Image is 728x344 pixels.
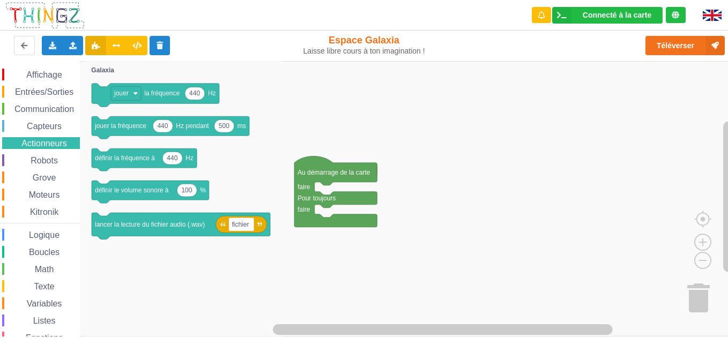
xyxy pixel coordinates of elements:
[95,186,169,194] text: définir le volume sonore à
[298,183,310,191] text: faire
[91,66,114,74] text: Galaxia
[302,47,426,56] div: Laisse libre cours à ton imagination !
[32,282,56,291] span: Texte
[29,156,60,165] span: Robots
[5,1,85,29] img: thingz_logo.png
[176,122,209,130] text: Hz pendant
[28,207,60,216] span: Kitronik
[13,104,76,114] span: Communication
[33,265,56,274] span: Math
[25,299,64,308] span: Variables
[185,154,194,162] text: Hz
[25,122,63,131] span: Capteurs
[25,70,63,79] span: Affichage
[27,230,61,240] span: Logique
[94,122,146,130] text: jouer la fréquence
[583,11,651,19] div: Connecté à la carte
[158,122,168,130] text: 440
[31,173,58,182] span: Grove
[95,221,205,228] text: lancer la lecture du fichier audio (.wav)
[182,186,192,194] text: 100
[144,89,180,97] text: la fréquence
[703,10,722,21] img: gb.png
[24,333,64,342] span: Fonctions
[167,154,177,162] text: 440
[27,190,62,199] span: Moteurs
[552,7,663,24] div: Ta base fonctionne bien !
[114,89,129,97] text: jouer
[666,7,686,23] div: Tu es connecté au serveur de création de Thingz
[95,154,155,162] text: définir la fréquence à
[27,248,61,257] span: Boucles
[302,34,426,56] div: Espace Galaxia
[237,122,246,130] text: ms
[232,221,249,228] text: fichier
[189,89,200,97] text: 440
[645,36,725,55] button: Téléverser
[20,139,69,148] span: Actionneurs
[298,206,310,213] text: faire
[208,89,216,97] text: Hz
[298,169,370,176] text: Au démarrage de la carte
[298,195,336,202] text: Pour toujours
[13,87,75,96] span: Entrées/Sorties
[32,316,57,325] span: Listes
[200,186,206,194] text: %
[219,122,229,130] text: 500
